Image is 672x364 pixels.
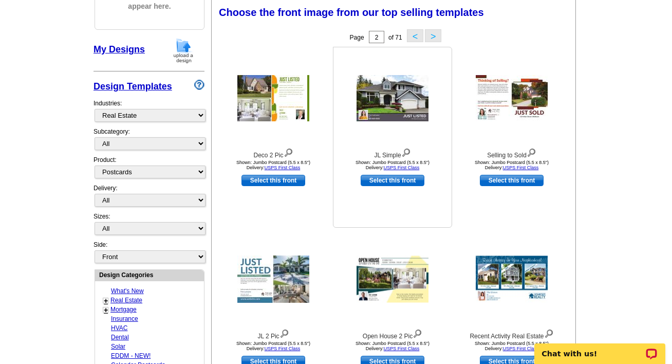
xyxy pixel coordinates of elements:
img: JL 2 Pic [237,256,309,303]
iframe: LiveChat chat widget [528,332,672,364]
div: Deco 2 Pic [217,146,330,160]
img: view design details [413,327,422,338]
div: Sizes: [94,212,204,240]
a: use this design [480,175,544,186]
a: + [104,306,108,314]
div: Shown: Jumbo Postcard (5.5 x 8.5") Delivery: [217,160,330,170]
button: < [407,29,423,42]
div: Design Categories [95,270,204,280]
div: Product: [94,155,204,184]
img: view design details [527,146,536,157]
a: Insurance [111,315,138,322]
a: USPS First Class [503,165,539,170]
a: HVAC [111,324,127,332]
a: What's New [111,287,144,295]
div: Open House 2 Pic [336,327,449,341]
span: Choose the front image from our top selling templates [219,7,484,18]
button: > [425,29,441,42]
a: EDDM - NEW! [111,352,151,359]
div: Shown: Jumbo Postcard (5.5 x 8.5") Delivery: [217,341,330,351]
a: My Designs [94,44,145,54]
a: Real Estate [110,297,142,304]
img: Open House 2 Pic [357,256,428,303]
a: + [104,297,108,305]
a: Design Templates [94,81,172,92]
span: of 71 [388,34,402,41]
a: Mortgage [110,306,137,313]
a: USPS First Class [384,165,420,170]
div: Shown: Jumbo Postcard (5.5 x 8.5") Delivery: [455,341,568,351]
div: Side: [94,240,204,264]
a: USPS First Class [384,346,420,351]
img: Deco 2 Pic [237,75,309,121]
img: JL Simple [357,75,428,121]
div: JL 2 Pic [217,327,330,341]
img: view design details [279,327,289,338]
div: Delivery: [94,184,204,212]
img: upload-design [170,38,197,64]
a: USPS First Class [503,346,539,351]
div: Shown: Jumbo Postcard (5.5 x 8.5") Delivery: [455,160,568,170]
img: Recent Activity Real Estate [476,256,548,303]
a: USPS First Class [265,346,301,351]
img: design-wizard-help-icon.png [194,80,204,90]
div: Subcategory: [94,127,204,155]
a: Solar [111,343,125,350]
div: Selling to Sold [455,146,568,160]
div: Industries: [94,94,204,127]
div: Shown: Jumbo Postcard (5.5 x 8.5") Delivery: [336,341,449,351]
img: view design details [544,327,554,338]
img: view design details [401,146,411,157]
div: Shown: Jumbo Postcard (5.5 x 8.5") Delivery: [336,160,449,170]
a: USPS First Class [265,165,301,170]
span: Page [350,34,364,41]
img: view design details [284,146,293,157]
a: use this design [241,175,305,186]
a: use this design [361,175,424,186]
a: Dental [111,334,129,341]
img: Selling to Sold [476,75,548,121]
div: JL Simple [336,146,449,160]
div: Recent Activity Real Estate [455,327,568,341]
